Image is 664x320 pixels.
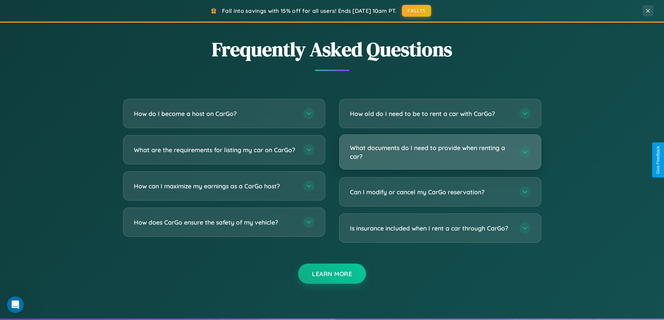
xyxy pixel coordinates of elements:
button: Learn More [298,264,366,284]
button: FALL15 [402,5,431,17]
h3: How old do I need to be to rent a car with CarGo? [350,109,512,118]
h3: How do I become a host on CarGo? [134,109,296,118]
h3: How does CarGo ensure the safety of my vehicle? [134,218,296,227]
h3: What documents do I need to provide when renting a car? [350,143,512,161]
h2: Frequently Asked Questions [123,36,541,63]
h3: Is insurance included when I rent a car through CarGo? [350,224,512,233]
iframe: Intercom live chat [7,296,24,313]
span: Fall into savings with 15% off for all users! Ends [DATE] 10am PT. [222,7,397,14]
h3: How can I maximize my earnings as a CarGo host? [134,182,296,190]
h3: Can I modify or cancel my CarGo reservation? [350,188,512,196]
div: Give Feedback [656,146,661,174]
h3: What are the requirements for listing my car on CarGo? [134,146,296,154]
